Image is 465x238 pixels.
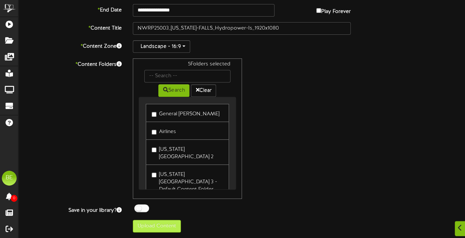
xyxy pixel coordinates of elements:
label: [US_STATE][GEOGRAPHIC_DATA] 3 - Default Content Folder [152,169,223,193]
label: Play Forever [316,4,351,16]
button: Search [158,84,189,97]
button: Landscape - 16:9 [133,40,190,53]
label: Content Title [13,22,127,32]
label: General [PERSON_NAME] [152,108,219,118]
label: Airlines [152,126,176,136]
label: End Date [13,4,127,14]
input: General [PERSON_NAME] [152,112,156,117]
label: Content Folders [13,58,127,68]
div: 5 Folders selected [139,61,236,70]
button: Clear [191,84,216,97]
input: Airlines [152,130,156,135]
input: Play Forever [316,8,321,13]
input: [US_STATE][GEOGRAPHIC_DATA] 2 [152,147,156,152]
input: [US_STATE][GEOGRAPHIC_DATA] 3 - Default Content Folder [152,173,156,177]
label: [US_STATE][GEOGRAPHIC_DATA] 2 [152,143,223,161]
label: Save in your library? [13,204,127,214]
div: BE [2,171,17,186]
button: Upload Content [133,220,181,232]
span: 0 [11,195,17,202]
input: Title of this Content [133,22,351,35]
label: Content Zone [13,40,127,50]
input: -- Search -- [144,70,230,82]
